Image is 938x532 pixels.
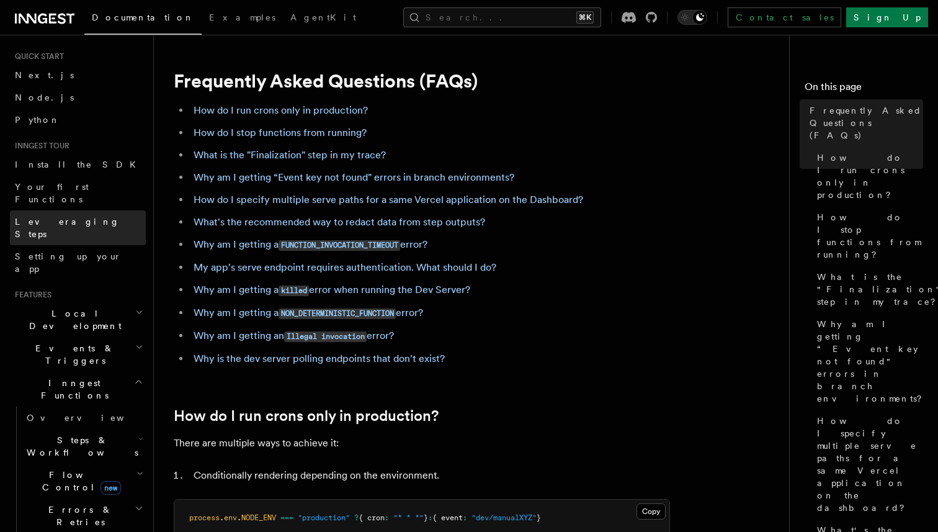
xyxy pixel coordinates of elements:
[10,307,135,332] span: Local Development
[812,206,923,266] a: How do I stop functions from running?
[194,307,423,318] a: Why am I getting aNON_DETERMINISTIC_FUNCTIONerror?
[279,309,396,319] code: NON_DETERMINISTIC_FUNCTION
[812,313,923,410] a: Why am I getting “Event key not found" errors in branch environments?
[22,503,135,528] span: Errors & Retries
[100,481,121,495] span: new
[194,284,470,295] a: Why am I getting akillederror when running the Dev Server?
[279,240,400,251] code: FUNCTION_INVOCATION_TIMEOUT
[817,318,931,405] span: Why am I getting “Event key not found" errors in branch environments?
[10,210,146,245] a: Leveraging Steps
[15,70,74,80] span: Next.js
[817,151,923,201] span: How do I run crons only in production?
[241,513,276,522] span: NODE_ENV
[677,10,707,25] button: Toggle dark mode
[812,147,923,206] a: How do I run crons only in production?
[15,182,89,204] span: Your first Functions
[174,407,439,425] a: How do I run crons only in production?
[537,513,541,522] span: }
[10,86,146,109] a: Node.js
[84,4,202,35] a: Documentation
[846,7,928,27] a: Sign Up
[283,4,364,34] a: AgentKit
[284,331,367,342] code: Illegal invocation
[10,377,134,402] span: Inngest Functions
[810,104,923,142] span: Frequently Asked Questions (FAQs)
[194,127,367,138] a: How do I stop functions from running?
[290,12,356,22] span: AgentKit
[15,217,120,239] span: Leveraging Steps
[10,337,146,372] button: Events & Triggers
[194,149,386,161] a: What is the "Finalization" step in my trace?
[805,79,923,99] h4: On this page
[22,464,146,498] button: Flow Controlnew
[15,160,143,169] span: Install the SDK
[237,513,241,522] span: .
[817,211,923,261] span: How do I stop functions from running?
[385,513,389,522] span: :
[15,115,60,125] span: Python
[359,513,385,522] span: { cron
[280,513,293,522] span: ===
[812,266,923,313] a: What is the "Finalization" step in my trace?
[471,513,537,522] span: "dev/manualXYZ"
[22,407,146,429] a: Overview
[22,434,138,459] span: Steps & Workflows
[576,11,594,24] kbd: ⌘K
[190,467,670,484] li: Conditionally rendering depending on the environment.
[202,4,283,34] a: Examples
[279,286,309,296] code: killed
[174,435,670,452] p: There are multiple ways to achieve it:
[10,245,146,280] a: Setting up your app
[298,513,350,522] span: "production"
[728,7,841,27] a: Contact sales
[10,64,146,86] a: Next.js
[22,469,136,494] span: Flow Control
[463,513,467,522] span: :
[15,92,74,102] span: Node.js
[817,415,923,514] span: How do I specify multiple serve paths for a same Vercel application on the dashboard?
[194,194,583,205] a: How do I specify multiple serve paths for a same Vercel application on the Dashboard?
[354,513,359,522] span: ?
[805,99,923,147] a: Frequently Asked Questions (FAQs)
[10,372,146,407] button: Inngest Functions
[194,171,514,183] a: Why am I getting “Event key not found" errors in branch environments?
[22,429,146,464] button: Steps & Workflows
[194,330,394,341] a: Why am I getting anIllegal invocationerror?
[194,261,496,273] a: My app's serve endpoint requires authentication. What should I do?
[432,513,463,522] span: { event
[224,513,237,522] span: env
[424,513,428,522] span: }
[10,176,146,210] a: Your first Functions
[10,290,51,300] span: Features
[403,7,601,27] button: Search...⌘K
[194,104,368,116] a: How do I run crons only in production?
[10,302,146,337] button: Local Development
[10,109,146,131] a: Python
[92,12,194,22] span: Documentation
[812,410,923,519] a: How do I specify multiple serve paths for a same Vercel application on the dashboard?
[428,513,432,522] span: :
[194,216,485,228] a: What's the recommended way to redact data from step outputs?
[189,513,220,522] span: process
[10,52,64,61] span: Quick start
[220,513,224,522] span: .
[194,238,427,250] a: Why am I getting aFUNCTION_INVOCATION_TIMEOUTerror?
[174,70,670,92] h1: Frequently Asked Questions (FAQs)
[209,12,275,22] span: Examples
[10,153,146,176] a: Install the SDK
[194,353,445,364] a: Why is the dev server polling endpoints that don't exist?
[15,251,122,274] span: Setting up your app
[10,342,135,367] span: Events & Triggers
[636,503,666,520] button: Copy
[10,141,69,151] span: Inngest tour
[27,413,154,423] span: Overview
